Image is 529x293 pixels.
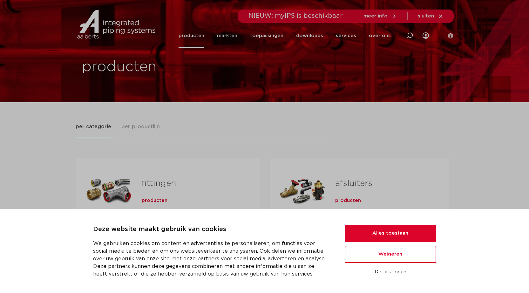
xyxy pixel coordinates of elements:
a: over ons [369,23,391,48]
span: per categorie [76,123,111,130]
button: Alles toestaan [345,225,436,242]
span: meer info [363,14,388,18]
a: services [336,23,356,48]
h1: producten [82,57,261,77]
button: Details tonen [345,267,436,277]
a: sluiten [418,13,444,19]
a: afsluiters [335,179,372,188]
a: toepassingen [250,23,283,48]
nav: Menu [179,23,391,48]
p: We gebruiken cookies om content en advertenties te personaliseren, om functies voor social media ... [93,240,329,278]
a: markten [217,23,237,48]
a: meer info [363,13,397,19]
a: fittingen [142,179,176,188]
span: per productlijn [121,123,160,130]
span: NIEUW: myIPS is beschikbaar [248,13,343,19]
a: producten [179,23,204,48]
a: downloads [296,23,323,48]
a: producten [142,197,167,204]
a: producten [335,197,361,204]
button: Weigeren [345,246,436,263]
p: Deze website maakt gebruik van cookies [93,224,329,235]
span: sluiten [418,14,434,18]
